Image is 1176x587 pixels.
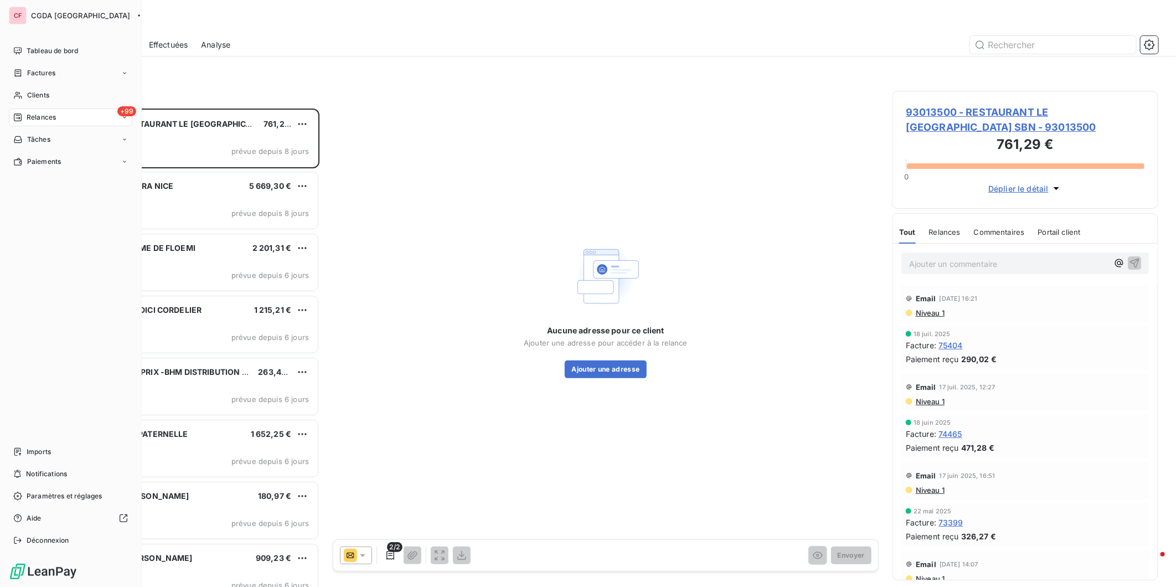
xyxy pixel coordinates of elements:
[9,509,132,527] a: Aide
[1138,549,1165,576] iframe: Intercom live chat
[916,560,936,569] span: Email
[906,531,959,542] span: Paiement reçu
[906,353,959,365] span: Paiement reçu
[27,112,56,122] span: Relances
[27,157,61,167] span: Paiements
[149,39,188,50] span: Effectuées
[915,308,945,317] span: Niveau 1
[938,517,963,528] span: 73399
[916,294,936,303] span: Email
[940,295,978,302] span: [DATE] 16:21
[906,428,936,440] span: Facture :
[914,419,951,426] span: 18 juin 2025
[27,447,51,457] span: Imports
[249,181,292,190] span: 5 669,30 €
[940,472,996,479] span: 17 juin 2025, 16:51
[565,361,646,378] button: Ajouter une adresse
[938,339,963,351] span: 75404
[256,553,291,563] span: 909,23 €
[27,68,55,78] span: Factures
[78,367,262,377] span: 90029000 - FARPRIX -BHM DISTRIBUTION SARL
[916,383,936,392] span: Email
[914,508,952,514] span: 22 mai 2025
[26,469,67,479] span: Notifications
[53,109,319,587] div: grid
[27,90,49,100] span: Clients
[231,147,309,156] span: prévue depuis 8 jours
[387,542,403,552] span: 2/2
[231,271,309,280] span: prévue depuis 6 jours
[940,384,996,390] span: 17 juil. 2025, 12:27
[258,367,293,377] span: 263,49 €
[254,305,292,315] span: 1 215,21 €
[970,36,1136,54] input: Rechercher
[906,135,1144,157] h3: 761,29 €
[906,442,959,454] span: Paiement reçu
[961,442,994,454] span: 471,28 €
[906,105,1144,135] span: 93013500 - RESTAURANT LE [GEOGRAPHIC_DATA] SBN - 93013500
[78,119,291,128] span: 93013500 - RESTAURANT LE [GEOGRAPHIC_DATA] SBN
[940,561,978,568] span: [DATE] 14:07
[914,331,951,337] span: 18 juil. 2025
[524,338,688,347] span: Ajouter une adresse pour accéder à la relance
[904,172,909,181] span: 0
[9,563,78,580] img: Logo LeanPay
[906,339,936,351] span: Facture :
[252,243,292,253] span: 2 201,31 €
[985,182,1065,195] button: Déplier le détail
[938,428,962,440] span: 74465
[899,228,916,236] span: Tout
[916,471,936,480] span: Email
[570,241,641,312] img: Empty state
[27,46,78,56] span: Tableau de bord
[231,209,309,218] span: prévue depuis 8 jours
[988,183,1049,194] span: Déplier le détail
[27,513,42,523] span: Aide
[258,491,291,501] span: 180,97 €
[1038,228,1081,236] span: Portail client
[974,228,1025,236] span: Commentaires
[915,397,945,406] span: Niveau 1
[201,39,230,50] span: Analyse
[264,119,297,128] span: 761,29 €
[915,486,945,495] span: Niveau 1
[906,517,936,528] span: Facture :
[31,11,130,20] span: CGDA [GEOGRAPHIC_DATA]
[27,135,50,145] span: Tâches
[251,429,292,439] span: 1 652,25 €
[831,547,871,564] button: Envoyer
[231,519,309,528] span: prévue depuis 6 jours
[117,106,136,116] span: +99
[27,535,69,545] span: Déconnexion
[231,333,309,342] span: prévue depuis 6 jours
[27,491,102,501] span: Paramètres et réglages
[231,457,309,466] span: prévue depuis 6 jours
[961,353,997,365] span: 290,02 €
[929,228,961,236] span: Relances
[915,574,945,583] span: Niveau 1
[9,7,27,24] div: CF
[231,395,309,404] span: prévue depuis 6 jours
[547,325,664,336] span: Aucune adresse pour ce client
[961,531,996,542] span: 326,27 €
